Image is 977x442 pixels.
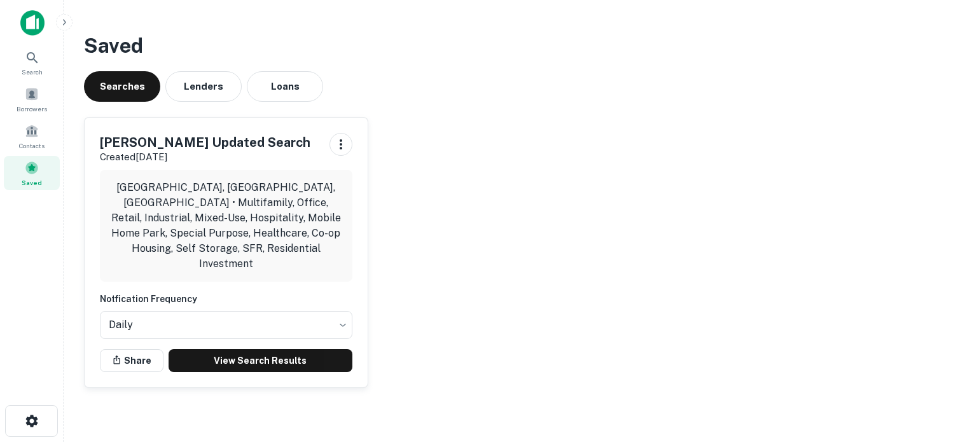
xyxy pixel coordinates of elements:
[100,292,352,306] h6: Notfication Frequency
[20,10,45,36] img: capitalize-icon.png
[22,67,43,77] span: Search
[100,349,163,372] button: Share
[4,45,60,79] a: Search
[100,133,310,152] h5: [PERSON_NAME] Updated Search
[110,180,342,272] p: [GEOGRAPHIC_DATA], [GEOGRAPHIC_DATA], [GEOGRAPHIC_DATA] • Multifamily, Office, Retail, Industrial...
[19,141,45,151] span: Contacts
[4,119,60,153] a: Contacts
[169,349,352,372] a: View Search Results
[17,104,47,114] span: Borrowers
[4,156,60,190] a: Saved
[100,149,310,165] p: Created [DATE]
[84,31,957,61] h3: Saved
[165,71,242,102] button: Lenders
[84,71,160,102] button: Searches
[247,71,323,102] button: Loans
[22,177,42,188] span: Saved
[100,307,352,343] div: Without label
[4,82,60,116] a: Borrowers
